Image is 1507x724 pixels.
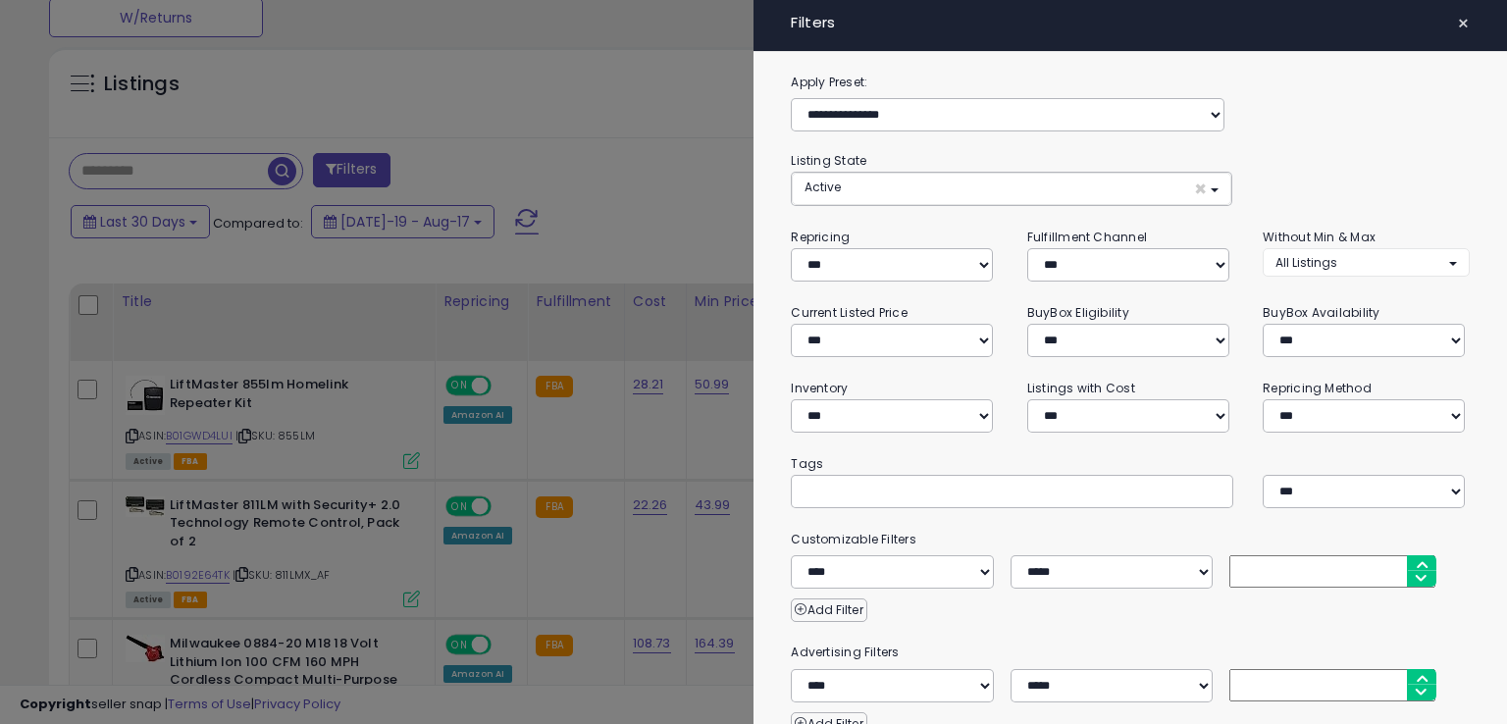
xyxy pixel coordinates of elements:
[1457,10,1470,37] span: ×
[1263,304,1379,321] small: BuyBox Availability
[776,72,1483,93] label: Apply Preset:
[791,380,848,396] small: Inventory
[792,173,1230,205] button: Active ×
[776,529,1483,550] small: Customizable Filters
[805,179,841,195] span: Active
[1194,179,1207,199] span: ×
[791,15,1469,31] h4: Filters
[1263,229,1376,245] small: Without Min & Max
[791,229,850,245] small: Repricing
[1449,10,1478,37] button: ×
[776,453,1483,475] small: Tags
[791,152,866,169] small: Listing State
[1027,229,1147,245] small: Fulfillment Channel
[791,304,907,321] small: Current Listed Price
[1027,304,1129,321] small: BuyBox Eligibility
[791,598,866,622] button: Add Filter
[1275,254,1337,271] span: All Listings
[1263,380,1372,396] small: Repricing Method
[776,642,1483,663] small: Advertising Filters
[1027,380,1135,396] small: Listings with Cost
[1263,248,1469,277] button: All Listings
